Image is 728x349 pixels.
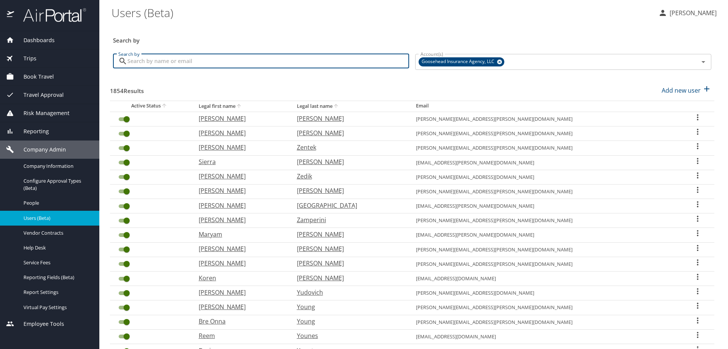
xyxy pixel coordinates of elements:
[199,273,282,283] p: Koren
[199,259,282,268] p: [PERSON_NAME]
[24,215,90,222] span: Users (Beta)
[410,315,681,329] td: [PERSON_NAME][EMAIL_ADDRESS][PERSON_NAME][DOMAIN_NAME]
[410,329,681,344] td: [EMAIL_ADDRESS][DOMAIN_NAME]
[297,331,401,340] p: Younes
[297,288,401,297] p: Yudovich
[110,82,144,95] h3: 1854 Results
[410,184,681,199] td: [PERSON_NAME][EMAIL_ADDRESS][PERSON_NAME][DOMAIN_NAME]
[297,186,401,195] p: [PERSON_NAME]
[410,101,681,112] th: Email
[297,114,401,123] p: [PERSON_NAME]
[24,177,90,192] span: Configure Approval Types (Beta)
[410,242,681,257] td: [PERSON_NAME][EMAIL_ADDRESS][PERSON_NAME][DOMAIN_NAME]
[410,228,681,242] td: [EMAIL_ADDRESS][PERSON_NAME][DOMAIN_NAME]
[199,114,282,123] p: [PERSON_NAME]
[410,170,681,184] td: [PERSON_NAME][EMAIL_ADDRESS][DOMAIN_NAME]
[199,157,282,166] p: Sierra
[24,274,90,281] span: Reporting Fields (Beta)
[235,103,243,110] button: sort
[199,244,282,253] p: [PERSON_NAME]
[161,103,168,110] button: sort
[297,143,401,152] p: Zentek
[297,273,401,283] p: [PERSON_NAME]
[14,54,36,63] span: Trips
[410,199,681,213] td: [EMAIL_ADDRESS][PERSON_NAME][DOMAIN_NAME]
[297,230,401,239] p: [PERSON_NAME]
[24,163,90,170] span: Company Information
[297,201,401,210] p: [GEOGRAPHIC_DATA]
[24,289,90,296] span: Report Settings
[24,259,90,266] span: Service Fees
[14,91,64,99] span: Travel Approval
[199,331,282,340] p: Reem
[14,145,66,154] span: Company Admin
[410,213,681,228] td: [PERSON_NAME][EMAIL_ADDRESS][PERSON_NAME][DOMAIN_NAME]
[199,143,282,152] p: [PERSON_NAME]
[291,101,410,112] th: Legal last name
[655,6,720,20] button: [PERSON_NAME]
[667,8,717,17] p: [PERSON_NAME]
[199,317,282,326] p: Bre Onna
[24,199,90,207] span: People
[199,302,282,311] p: [PERSON_NAME]
[199,215,282,224] p: [PERSON_NAME]
[199,201,282,210] p: [PERSON_NAME]
[199,186,282,195] p: [PERSON_NAME]
[698,57,709,67] button: Open
[297,215,401,224] p: Zamperini
[419,57,504,66] div: Goosehead Insurance Agency, LLC
[24,229,90,237] span: Vendor Contracts
[199,230,282,239] p: Maryam
[297,157,401,166] p: [PERSON_NAME]
[24,304,90,311] span: Virtual Pay Settings
[14,127,49,136] span: Reporting
[193,101,291,112] th: Legal first name
[199,172,282,181] p: [PERSON_NAME]
[127,54,409,68] input: Search by name or email
[15,8,86,22] img: airportal-logo.png
[7,8,15,22] img: icon-airportal.png
[297,302,401,311] p: Young
[113,32,711,45] h3: Search by
[662,86,701,95] p: Add new user
[410,126,681,141] td: [PERSON_NAME][EMAIL_ADDRESS][PERSON_NAME][DOMAIN_NAME]
[14,109,69,117] span: Risk Management
[410,300,681,315] td: [PERSON_NAME][EMAIL_ADDRESS][PERSON_NAME][DOMAIN_NAME]
[333,103,340,110] button: sort
[410,272,681,286] td: [EMAIL_ADDRESS][DOMAIN_NAME]
[410,112,681,126] td: [PERSON_NAME][EMAIL_ADDRESS][PERSON_NAME][DOMAIN_NAME]
[410,141,681,155] td: [PERSON_NAME][EMAIL_ADDRESS][PERSON_NAME][DOMAIN_NAME]
[410,257,681,271] td: [PERSON_NAME][EMAIL_ADDRESS][PERSON_NAME][DOMAIN_NAME]
[410,155,681,170] td: [EMAIL_ADDRESS][PERSON_NAME][DOMAIN_NAME]
[297,128,401,137] p: [PERSON_NAME]
[199,128,282,137] p: [PERSON_NAME]
[199,288,282,297] p: [PERSON_NAME]
[297,317,401,326] p: Young
[419,58,499,66] span: Goosehead Insurance Agency, LLC
[14,73,54,81] span: Book Travel
[111,1,652,24] h1: Users (Beta)
[297,259,401,268] p: [PERSON_NAME]
[110,101,193,112] th: Active Status
[24,244,90,251] span: Help Desk
[14,320,64,328] span: Employee Tools
[297,172,401,181] p: Zedik
[297,244,401,253] p: [PERSON_NAME]
[410,286,681,300] td: [PERSON_NAME][EMAIL_ADDRESS][DOMAIN_NAME]
[659,82,714,99] button: Add new user
[14,36,55,44] span: Dashboards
